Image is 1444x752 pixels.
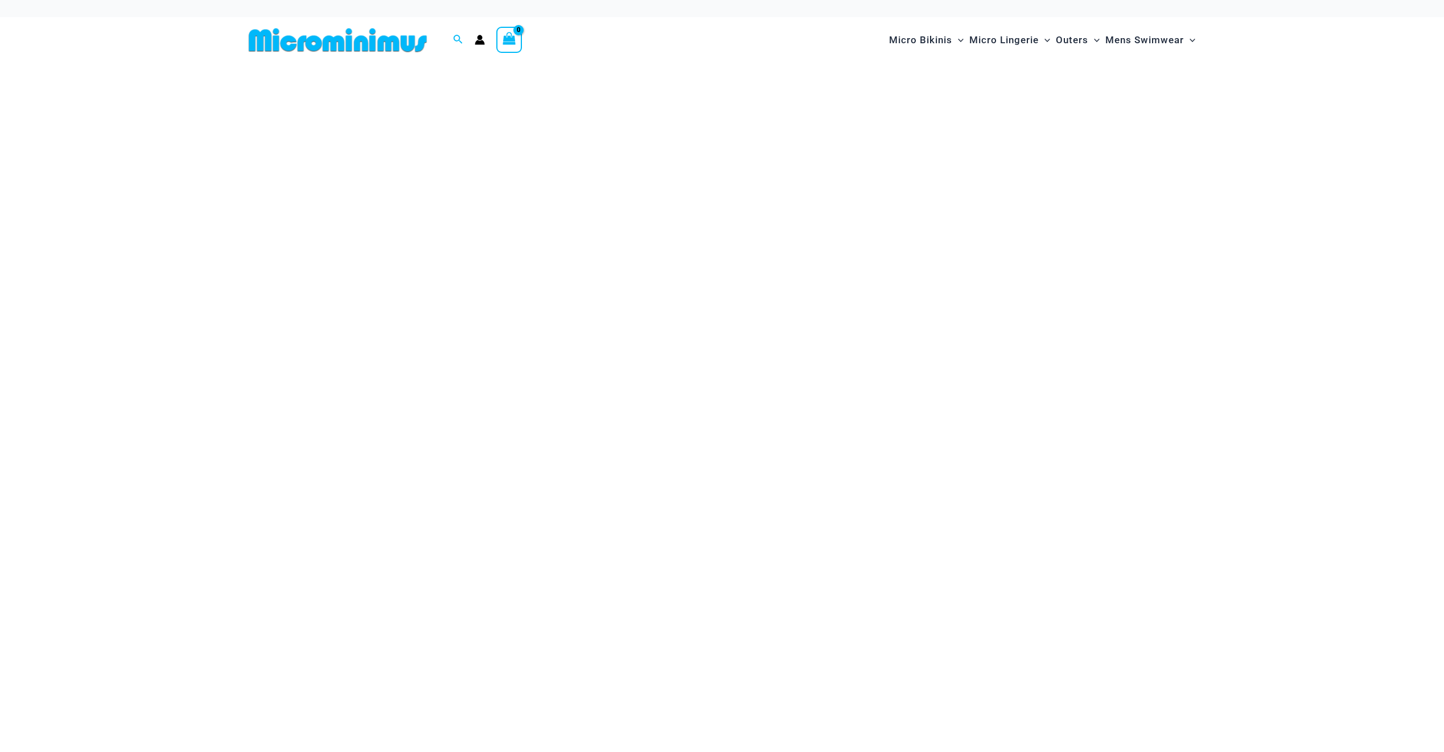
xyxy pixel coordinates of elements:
span: Micro Lingerie [969,26,1039,55]
a: View Shopping Cart, empty [496,27,523,53]
a: Micro LingerieMenu ToggleMenu Toggle [966,23,1053,57]
nav: Site Navigation [884,21,1200,59]
span: Mens Swimwear [1105,26,1184,55]
img: MM SHOP LOGO FLAT [244,27,431,53]
a: Account icon link [475,35,485,45]
span: Menu Toggle [1184,26,1195,55]
span: Outers [1056,26,1088,55]
span: Menu Toggle [1088,26,1100,55]
a: OutersMenu ToggleMenu Toggle [1053,23,1102,57]
span: Micro Bikinis [889,26,952,55]
a: Micro BikinisMenu ToggleMenu Toggle [886,23,966,57]
span: Menu Toggle [952,26,964,55]
a: Search icon link [453,33,463,47]
span: Menu Toggle [1039,26,1050,55]
a: Mens SwimwearMenu ToggleMenu Toggle [1102,23,1198,57]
